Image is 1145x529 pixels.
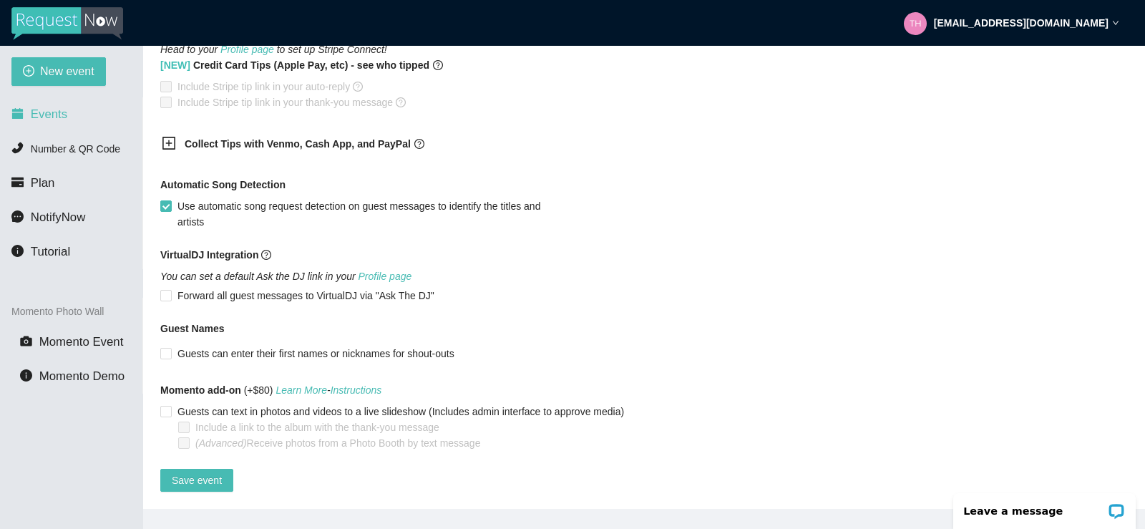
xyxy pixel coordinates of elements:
[172,288,440,304] span: Forward all guest messages to VirtualDJ via "Ask The DJ"
[195,437,247,449] i: (Advanced)
[31,107,67,121] span: Events
[433,57,443,73] span: question-circle
[40,62,94,80] span: New event
[31,143,120,155] span: Number & QR Code
[353,82,363,92] span: question-circle
[160,44,387,55] i: Head to your to set up Stripe Connect!
[20,335,32,347] span: camera
[39,335,124,349] span: Momento Event
[172,472,222,488] span: Save event
[1112,19,1119,26] span: down
[934,17,1109,29] strong: [EMAIL_ADDRESS][DOMAIN_NAME]
[220,44,274,55] a: Profile page
[172,404,630,419] span: Guests can text in photos and videos to a live slideshow (Includes admin interface to approve media)
[160,177,286,193] b: Automatic Song Detection
[261,250,271,260] span: question-circle
[31,176,55,190] span: Plan
[276,384,381,396] i: -
[185,138,411,150] b: Collect Tips with Venmo, Cash App, and PayPal
[150,127,508,162] div: Collect Tips with Venmo, Cash App, and PayPalquestion-circle
[39,369,125,383] span: Momento Demo
[190,435,486,451] span: Receive photos from a Photo Booth by text message
[11,107,24,120] span: calendar
[276,384,327,396] a: Learn More
[160,57,429,73] b: Credit Card Tips (Apple Pay, etc) - see who tipped
[172,346,460,361] span: Guests can enter their first names or nicknames for shout-outs
[160,249,258,261] b: VirtualDJ Integration
[11,245,24,257] span: info-circle
[160,469,233,492] button: Save event
[190,419,445,435] span: Include a link to the album with the thank-you message
[172,79,369,94] span: Include Stripe tip link in your auto-reply
[160,382,381,398] span: (+$80)
[20,369,32,382] span: info-circle
[414,139,424,149] span: question-circle
[31,245,70,258] span: Tutorial
[160,323,224,334] b: Guest Names
[160,271,411,282] i: You can set a default Ask the DJ link in your
[331,384,382,396] a: Instructions
[11,7,123,40] img: RequestNow
[162,136,176,150] span: plus-square
[11,210,24,223] span: message
[359,271,412,282] a: Profile page
[172,198,563,230] span: Use automatic song request detection on guest messages to identify the titles and artists
[396,97,406,107] span: question-circle
[160,59,190,71] span: [NEW]
[23,65,34,79] span: plus-circle
[31,210,85,224] span: NotifyNow
[11,57,106,86] button: plus-circleNew event
[172,94,411,110] span: Include Stripe tip link in your thank-you message
[944,484,1145,529] iframe: LiveChat chat widget
[11,176,24,188] span: credit-card
[904,12,927,35] img: 3583c18a842b97acc7f65ec5d5e786d3
[160,384,241,396] b: Momento add-on
[11,142,24,154] span: phone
